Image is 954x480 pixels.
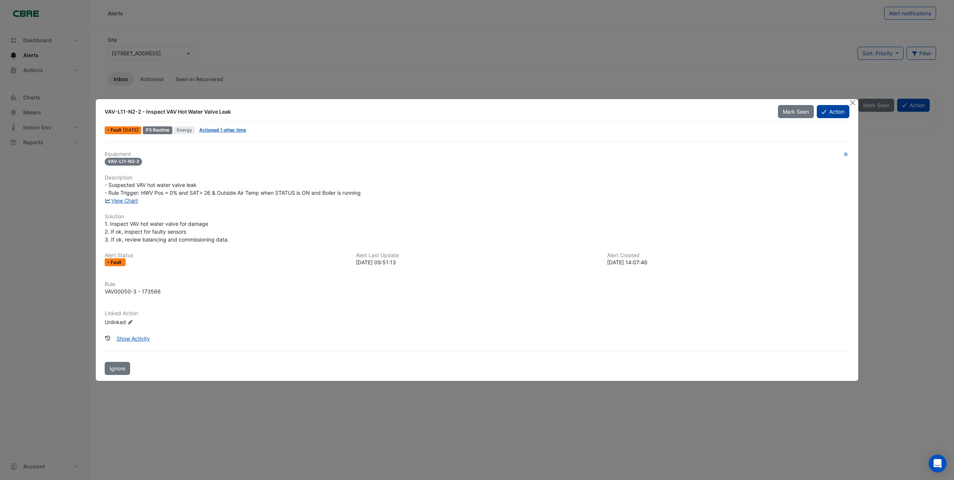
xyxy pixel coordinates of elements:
span: Wed 15-Oct-2025 09:51 AEDT [123,127,139,133]
span: 1. Inspect VAV hot water valve for damage 2. If ok, inspect for faulty sensors 3. If ok, review b... [105,221,229,243]
h6: Alert Created [607,252,849,259]
span: Ignore [110,365,125,372]
button: Show Activity [112,332,155,345]
span: - Suspected VAV hot water valve leak - Rule Trigger: HWV Pos = 0% and SAT> 26 & Outside Air Temp ... [105,182,361,196]
span: Mark Seen [783,108,809,115]
h6: Solution [105,213,849,220]
h6: Equipment [105,151,849,157]
div: VAV00050-3 - 173566 [105,287,161,295]
button: Mark Seen [778,105,814,118]
a: Actioned 1 other time [199,127,246,133]
a: View Chart [105,197,138,204]
h6: Linked Action [105,310,849,317]
div: Open Intercom Messenger [929,455,947,473]
div: [DATE] 14:07:46 [607,258,849,266]
h6: Alert Last Update [356,252,598,259]
h6: Description [105,175,849,181]
button: Action [817,105,849,118]
div: Unlinked [105,318,194,326]
div: VAV-L11-N2-2 - Inspect VAV Hot Water Valve Leak [105,108,769,116]
span: Fault [111,128,123,132]
button: Close [849,99,857,107]
button: Ignore [105,362,130,375]
h6: Rule [105,281,849,287]
fa-icon: Edit Linked Action [127,320,133,325]
span: VAV-L11-N2-2 [105,158,142,166]
div: [DATE] 09:51:13 [356,258,598,266]
h6: Alert Status [105,252,347,259]
span: Fault [111,260,123,265]
div: P3 Routine [143,126,172,134]
span: Energy [174,126,195,134]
